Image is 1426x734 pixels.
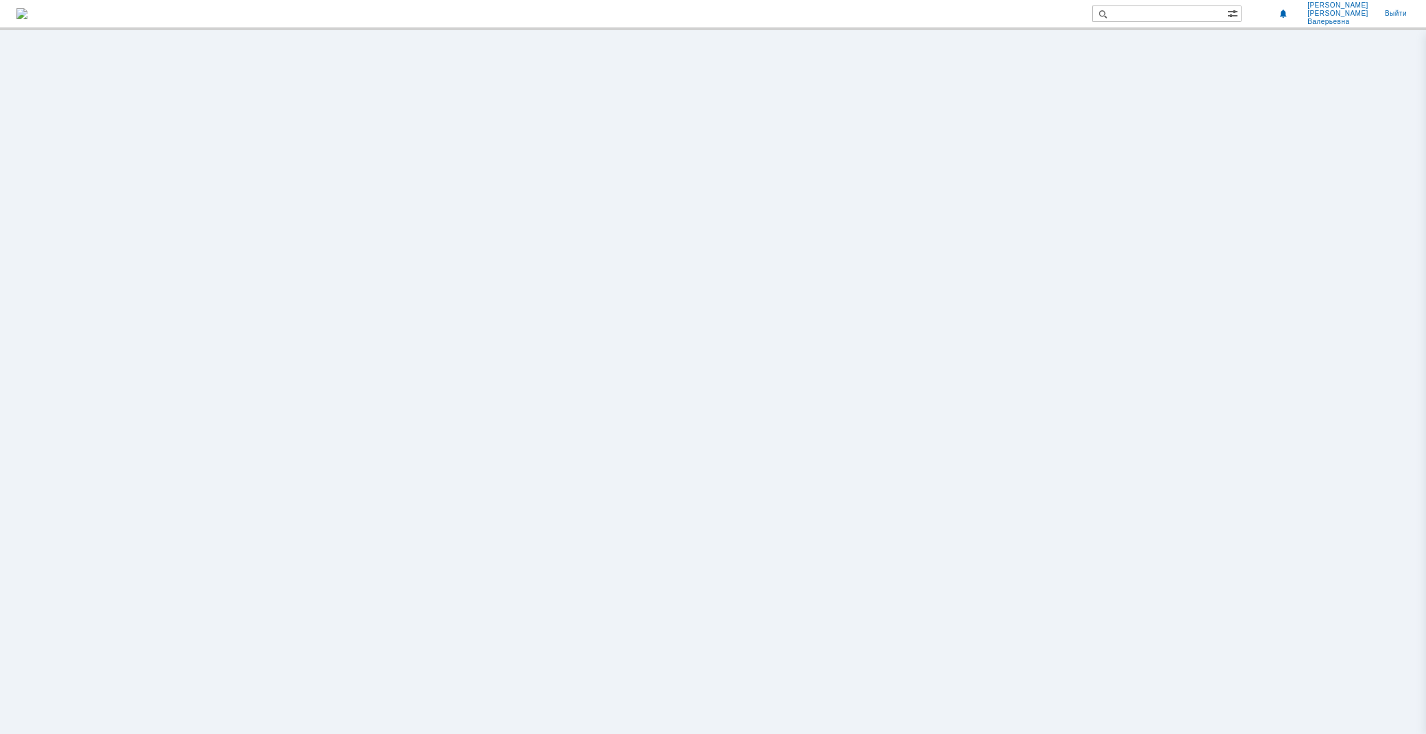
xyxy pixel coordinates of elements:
img: logo [16,8,27,19]
span: [PERSON_NAME] [1307,10,1368,18]
a: Перейти на домашнюю страницу [16,8,27,19]
span: Валерьевна [1307,18,1368,26]
span: Расширенный поиск [1227,6,1241,19]
span: [PERSON_NAME] [1307,1,1368,10]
